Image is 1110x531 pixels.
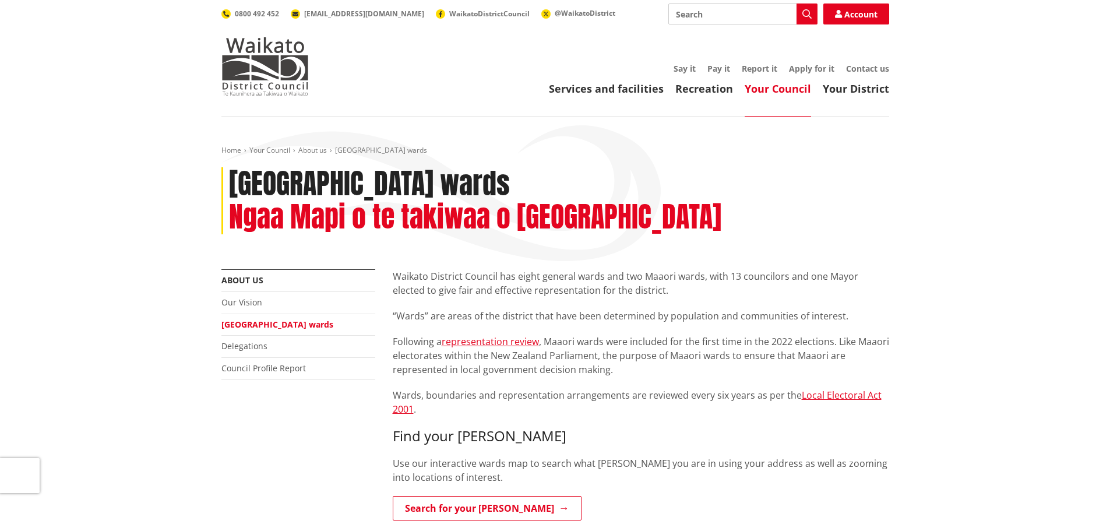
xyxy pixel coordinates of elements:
a: Say it [674,63,696,74]
span: 0800 492 452 [235,9,279,19]
a: [GEOGRAPHIC_DATA] wards [221,319,333,330]
nav: breadcrumb [221,146,889,156]
input: Search input [668,3,817,24]
a: Account [823,3,889,24]
a: representation review [442,335,539,348]
h1: [GEOGRAPHIC_DATA] wards [229,167,510,201]
a: Your Council [249,145,290,155]
p: “Wards” are areas of the district that have been determined by population and communities of inte... [393,309,889,323]
a: Pay it [707,63,730,74]
a: 0800 492 452 [221,9,279,19]
p: Following a , Maaori wards were included for the first time in the 2022 elections. Like Maaori el... [393,335,889,377]
img: Waikato District Council - Te Kaunihera aa Takiwaa o Waikato [221,37,309,96]
a: Services and facilities [549,82,664,96]
a: Recreation [675,82,733,96]
p: Wards, boundaries and representation arrangements are reviewed every six years as per the . [393,388,889,416]
p: Waikato District Council has eight general wards and two Maaori wards, with 13 councilors and one... [393,269,889,297]
a: Your District [823,82,889,96]
a: [EMAIL_ADDRESS][DOMAIN_NAME] [291,9,424,19]
span: [GEOGRAPHIC_DATA] wards [335,145,427,155]
h2: Ngaa Mapi o te takiwaa o [GEOGRAPHIC_DATA] [229,201,721,234]
a: Our Vision [221,297,262,308]
span: @WaikatoDistrict [555,8,615,18]
a: Home [221,145,241,155]
a: Council Profile Report [221,363,306,374]
a: Your Council [745,82,811,96]
span: WaikatoDistrictCouncil [449,9,530,19]
a: @WaikatoDistrict [541,8,615,18]
a: Search for your [PERSON_NAME] [393,496,582,521]
h3: Find your [PERSON_NAME] [393,428,889,445]
a: About us [221,275,263,286]
a: Delegations [221,340,267,351]
a: Apply for it [789,63,834,74]
a: About us [298,145,327,155]
a: Contact us [846,63,889,74]
a: WaikatoDistrictCouncil [436,9,530,19]
a: Report it [742,63,777,74]
a: Local Electoral Act 2001 [393,389,882,416]
span: [EMAIL_ADDRESS][DOMAIN_NAME] [304,9,424,19]
p: Use our interactive wards map to search what [PERSON_NAME] you are in using your address as well ... [393,456,889,484]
